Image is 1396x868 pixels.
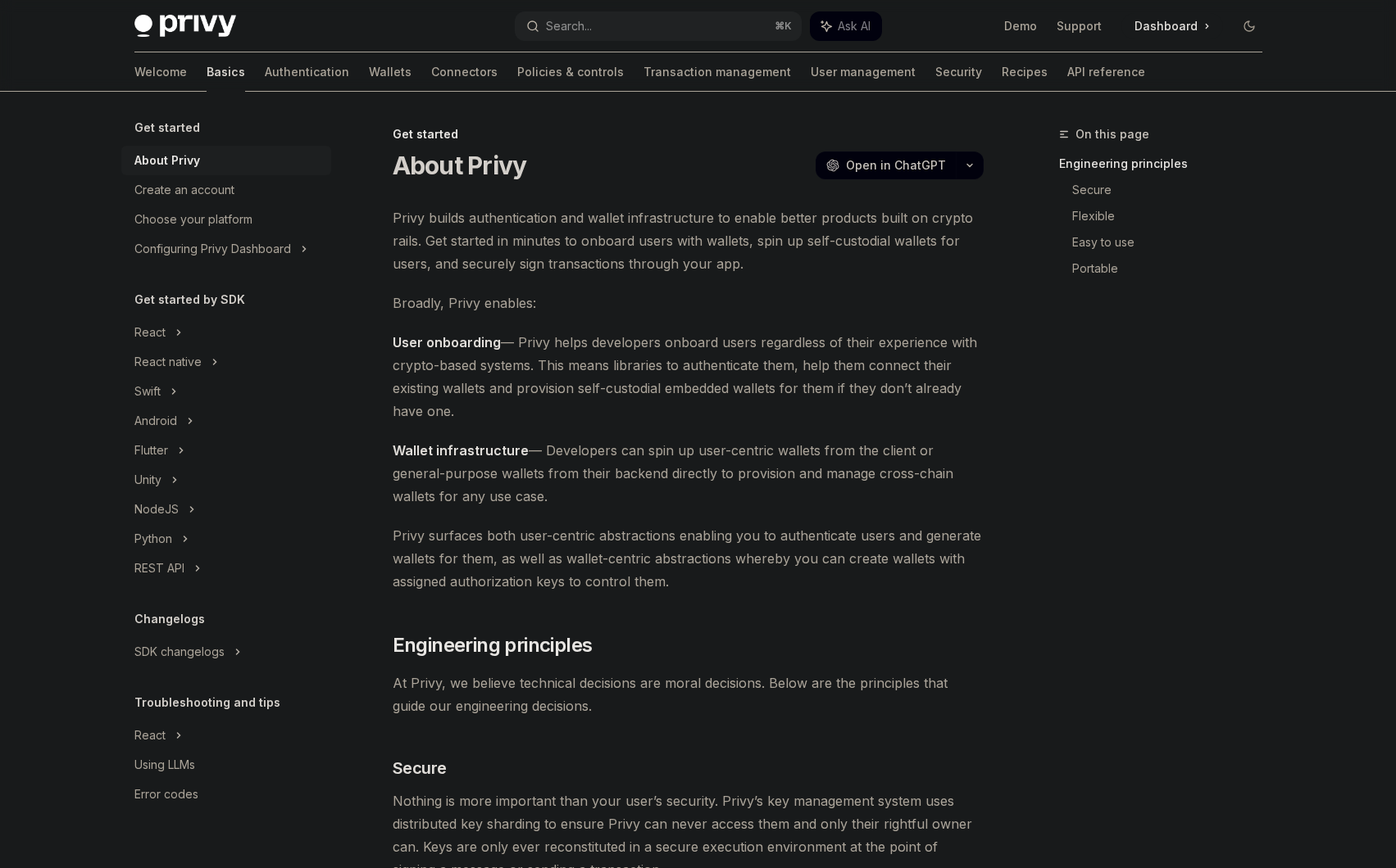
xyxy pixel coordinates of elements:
[393,671,984,717] span: At Privy, we believe technical decisions are moral decisions. Below are the principles that guide...
[134,470,161,490] div: Unity
[265,52,349,92] a: Authentication
[1072,229,1275,255] a: Easy to use
[121,146,331,175] a: About Privy
[1002,52,1048,92] a: Recipes
[134,118,200,138] h5: Get started
[134,290,245,310] h5: Get started by SDK
[121,205,331,234] a: Choose your platform
[393,334,501,350] strong: User onboarding
[134,441,168,460] div: Flutter
[134,352,202,372] div: React native
[121,750,331,780] a: Using LLMs
[1059,151,1275,177] a: Engineering principles
[393,331,984,423] span: — Privy helps developers onboard users regardless of their experience with crypto-based systems. ...
[1072,255,1275,282] a: Portable
[134,52,187,92] a: Welcome
[393,524,984,593] span: Privy surfaces both user-centric abstractions enabling you to authenticate users and generate wal...
[134,500,179,519] div: NodeJS
[838,18,871,34] span: Ask AI
[369,52,412,92] a: Wallets
[393,442,529,459] strong: Wallet infrastructure
[1236,13,1262,39] button: Toggle dark mode
[134,15,236,38] img: dark logo
[811,52,916,92] a: User management
[1072,177,1275,203] a: Secure
[1004,18,1037,34] a: Demo
[431,52,498,92] a: Connectors
[1072,203,1275,229] a: Flexible
[134,239,291,259] div: Configuring Privy Dashboard
[134,755,195,775] div: Using LLMs
[517,52,624,92] a: Policies & controls
[546,16,592,36] div: Search...
[775,20,792,33] span: ⌘ K
[134,642,225,662] div: SDK changelogs
[1067,52,1145,92] a: API reference
[393,632,593,658] span: Engineering principles
[134,693,280,712] h5: Troubleshooting and tips
[134,411,177,431] div: Android
[134,529,172,549] div: Python
[134,210,252,229] div: Choose your platform
[393,439,984,508] span: — Developers can spin up user-centric wallets from the client or general-purpose wallets from the...
[207,52,245,92] a: Basics
[810,11,882,41] button: Ask AI
[134,151,200,170] div: About Privy
[393,757,447,780] span: Secure
[515,11,802,41] button: Search...⌘K
[134,726,166,745] div: React
[134,382,161,401] div: Swift
[393,292,984,314] span: Broadly, Privy enables:
[1121,13,1223,39] a: Dashboard
[393,206,984,275] span: Privy builds authentication and wallet infrastructure to enable better products built on crypto r...
[816,151,956,179] button: Open in ChatGPT
[643,52,791,92] a: Transaction management
[121,175,331,205] a: Create an account
[134,180,234,200] div: Create an account
[1075,124,1149,144] span: On this page
[121,780,331,809] a: Error codes
[393,151,527,180] h1: About Privy
[935,52,982,92] a: Security
[1057,18,1102,34] a: Support
[134,609,205,629] h5: Changelogs
[134,323,166,342] div: React
[134,784,198,804] div: Error codes
[846,157,946,174] span: Open in ChatGPT
[1135,18,1198,34] span: Dashboard
[393,126,984,142] div: Get started
[134,558,184,578] div: REST API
